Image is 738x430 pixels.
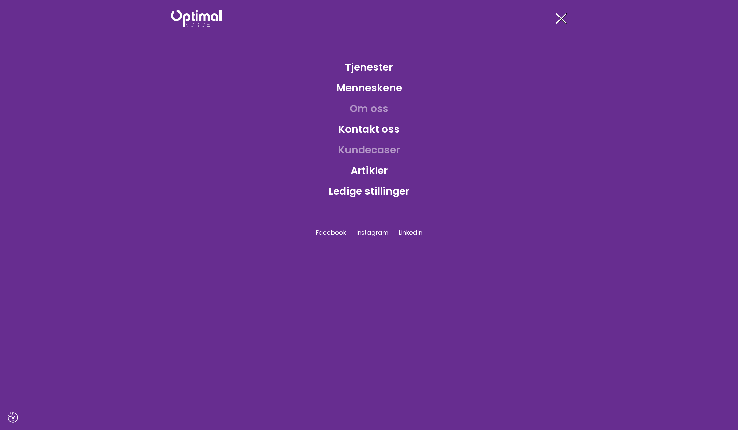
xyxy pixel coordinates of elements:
a: Om oss [344,98,394,120]
a: Ledige stillinger [323,180,415,202]
a: LinkedIn [399,228,422,237]
a: Artikler [345,159,393,181]
img: Optimal Norge [171,10,222,27]
a: Kundecaser [333,139,405,161]
a: Facebook [316,228,346,237]
a: Tjenester [340,56,398,78]
a: Instagram [356,228,388,237]
a: Menneskene [331,77,407,99]
button: Samtykkepreferanser [8,412,18,423]
a: Kontakt oss [333,118,405,140]
img: Revisit consent button [8,412,18,423]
